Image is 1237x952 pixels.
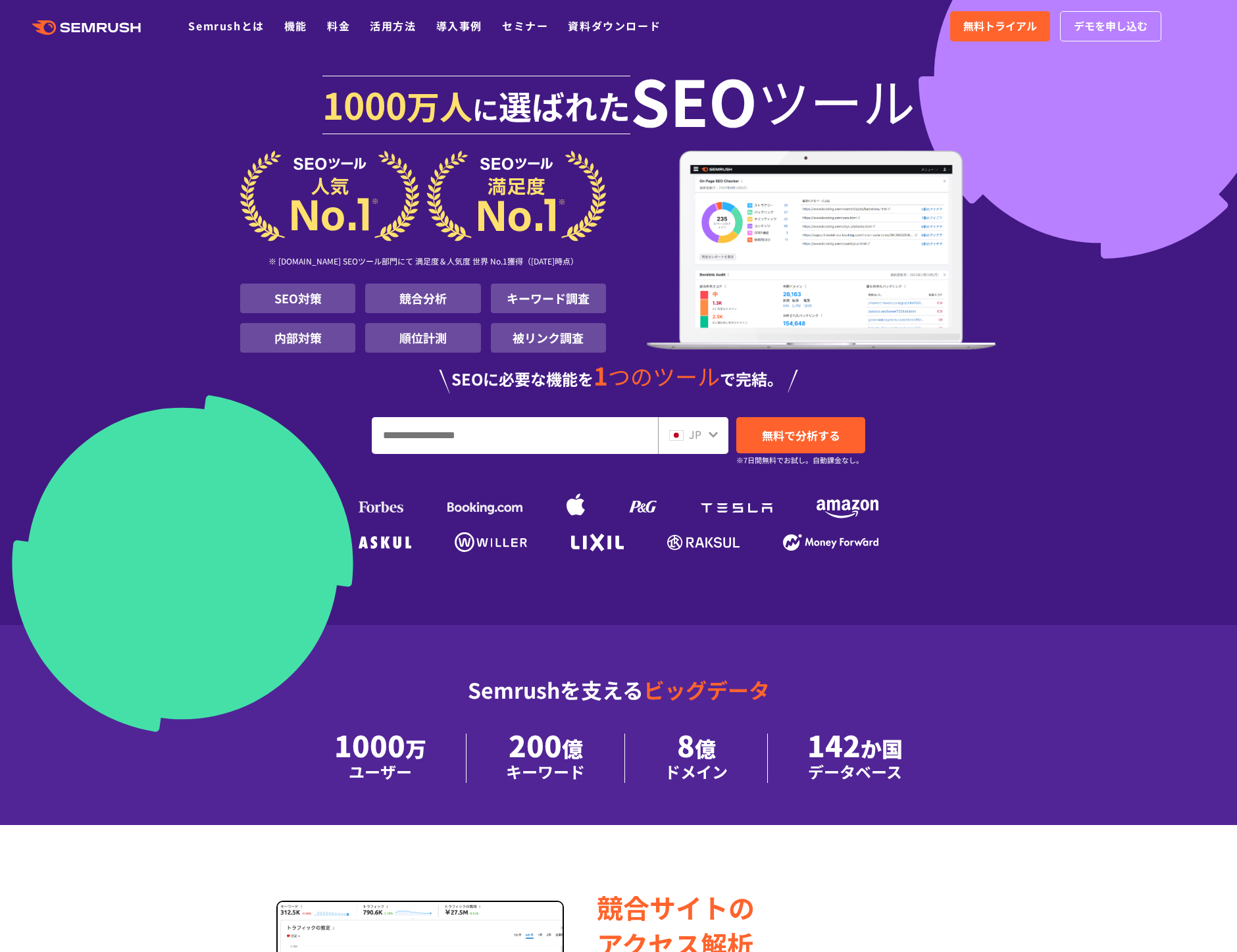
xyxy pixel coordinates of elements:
a: 活用方法 [370,18,416,34]
span: 無料トライアル [963,18,1037,35]
span: 無料で分析する [762,427,840,443]
input: URL、キーワードを入力してください [372,418,657,453]
li: 競合分析 [365,284,480,313]
span: ビッグデータ [644,674,770,705]
small: ※7日間無料でお試し。自動課金なし。 [736,454,863,466]
a: セミナー [502,18,548,34]
a: 料金 [327,18,350,34]
span: 1 [593,357,608,393]
li: SEO対策 [240,284,355,313]
a: 無料トライアル [950,11,1050,41]
li: 内部対策 [240,323,355,353]
span: 億 [562,733,583,763]
a: Semrushとは [188,18,264,34]
span: JP [689,426,701,442]
li: 順位計測 [365,323,480,353]
a: デモを申し込む [1060,11,1161,41]
li: 被リンク調査 [491,323,606,353]
a: 導入事例 [436,18,482,34]
div: キーワード [506,760,585,783]
li: 8 [625,734,768,783]
a: 資料ダウンロード [568,18,661,34]
li: 200 [467,734,625,783]
span: か国 [861,733,903,763]
div: SEOに必要な機能を [240,363,997,393]
a: 機能 [284,18,307,34]
div: ※ [DOMAIN_NAME] SEOツール部門にて 満足度＆人気度 世界 No.1獲得（[DATE]時点） [240,241,606,284]
span: ツール [757,74,915,126]
span: SEO [630,74,757,126]
span: に [472,89,499,128]
span: 1000 [322,78,407,130]
span: デモを申し込む [1074,18,1148,35]
div: Semrushを支える [240,667,997,734]
span: 億 [695,733,716,763]
span: つのツール [608,360,720,392]
span: 万人 [407,82,472,129]
span: 選ばれた [499,82,630,129]
li: キーワード調査 [491,284,606,313]
div: ドメイン [665,760,728,783]
li: 142 [768,734,942,783]
a: 無料で分析する [736,417,865,453]
div: データベース [807,760,903,783]
span: で完結。 [720,367,783,390]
